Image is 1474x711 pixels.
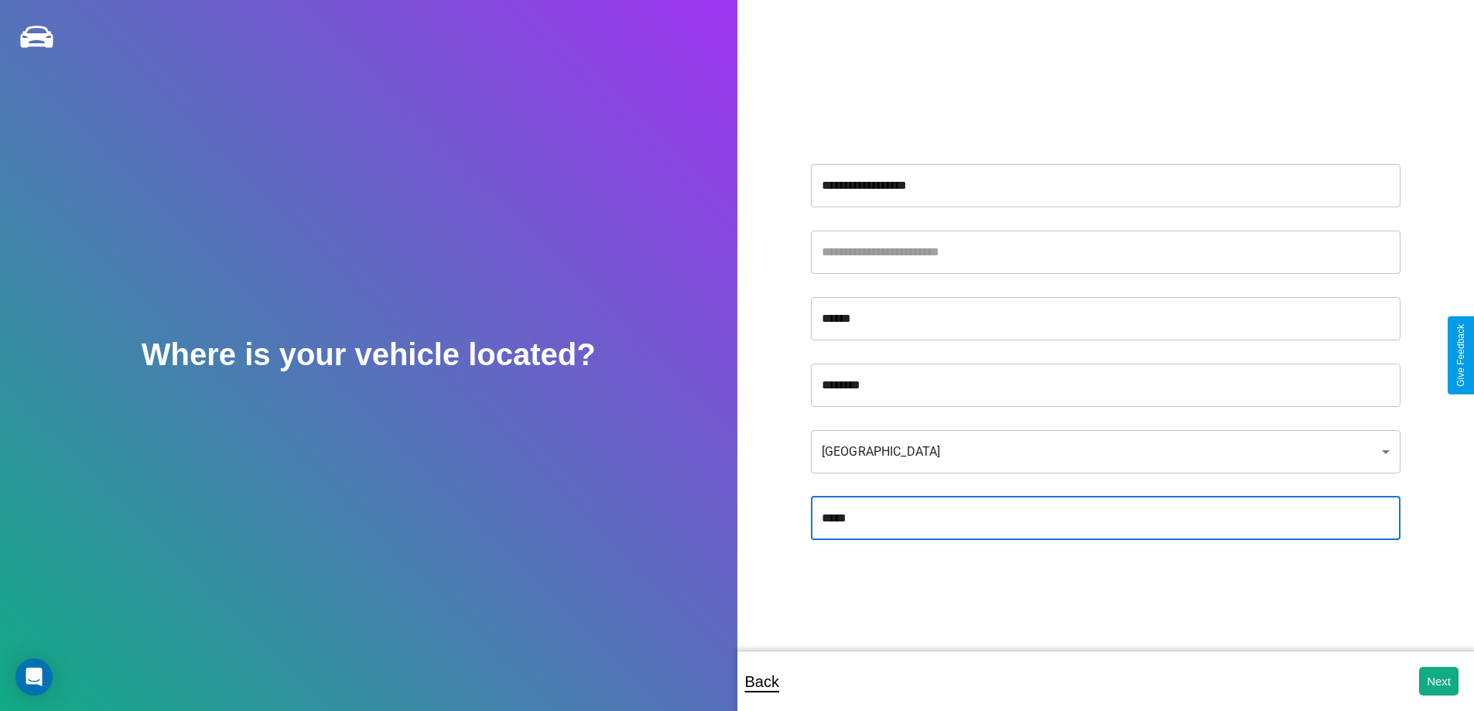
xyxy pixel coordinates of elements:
[1419,667,1459,696] button: Next
[1455,324,1466,387] div: Give Feedback
[142,337,596,372] h2: Where is your vehicle located?
[745,668,779,696] p: Back
[811,430,1400,473] div: [GEOGRAPHIC_DATA]
[15,658,53,696] div: Open Intercom Messenger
